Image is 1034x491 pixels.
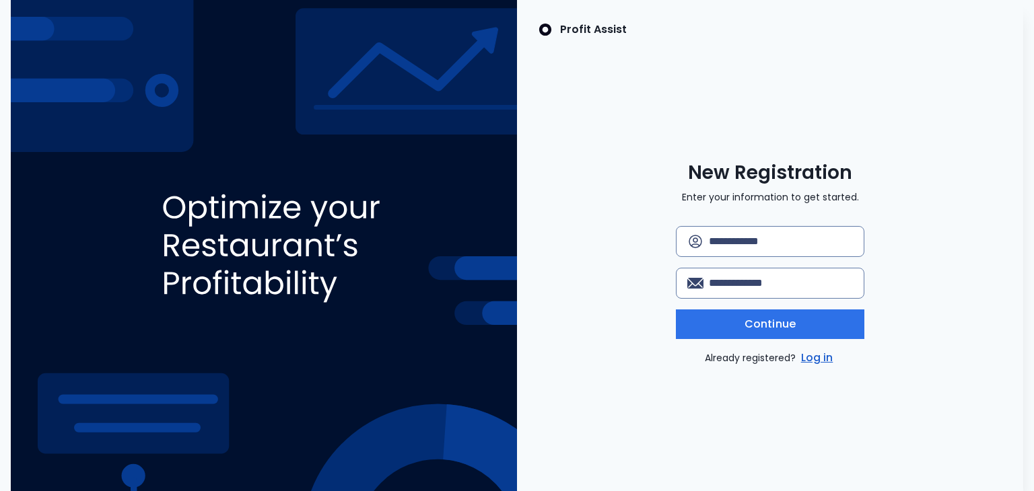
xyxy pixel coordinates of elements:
p: Profit Assist [560,22,627,38]
p: Enter your information to get started. [682,190,859,204]
img: SpotOn Logo [539,22,552,38]
span: New Registration [688,161,852,185]
button: Continue [676,309,864,339]
a: Log in [798,350,836,366]
p: Already registered? [705,350,836,366]
span: Continue [745,316,796,332]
